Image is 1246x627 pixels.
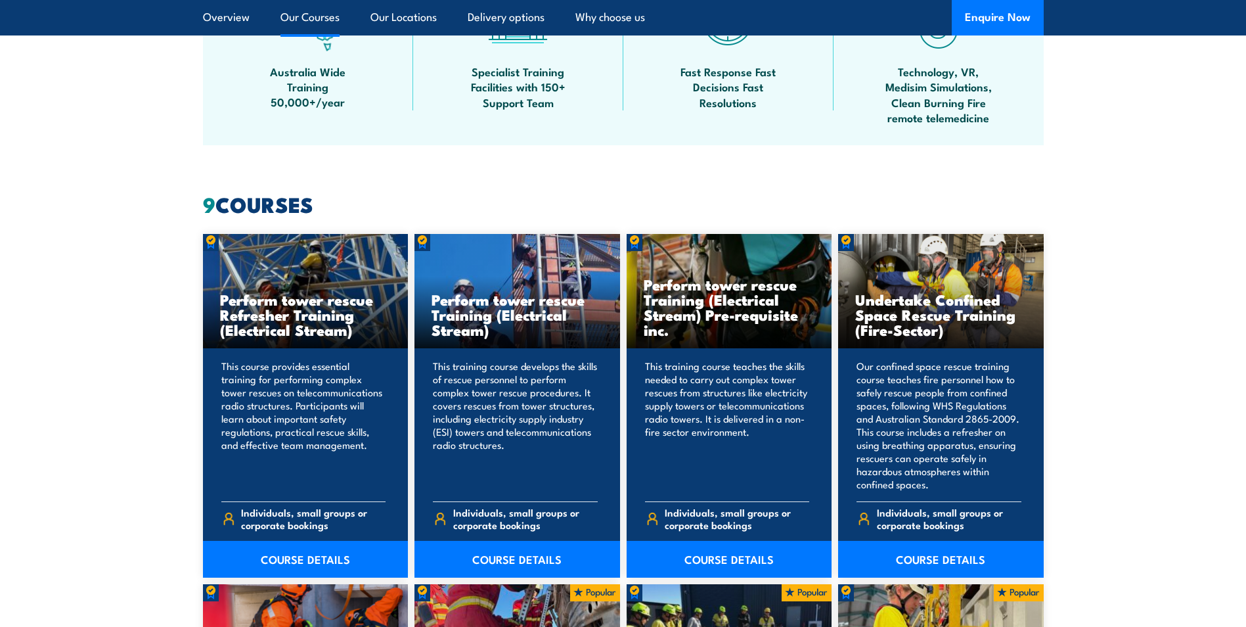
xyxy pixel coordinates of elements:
[665,506,809,531] span: Individuals, small groups or corporate bookings
[879,64,998,126] span: Technology, VR, Medisim Simulations, Clean Burning Fire remote telemedicine
[220,292,391,337] h3: Perform tower rescue Refresher Training (Electrical Stream)
[433,360,598,491] p: This training course develops the skills of rescue personnel to perform complex tower rescue proc...
[877,506,1021,531] span: Individuals, small groups or corporate bookings
[857,360,1021,491] p: Our confined space rescue training course teaches fire personnel how to safely rescue people from...
[627,541,832,578] a: COURSE DETAILS
[645,360,810,491] p: This training course teaches the skills needed to carry out complex tower rescues from structures...
[453,506,598,531] span: Individuals, small groups or corporate bookings
[414,541,620,578] a: COURSE DETAILS
[432,292,603,337] h3: Perform tower rescue Training (Electrical Stream)
[203,195,1044,213] h2: COURSES
[459,64,577,110] span: Specialist Training Facilities with 150+ Support Team
[838,541,1044,578] a: COURSE DETAILS
[249,64,367,110] span: Australia Wide Training 50,000+/year
[203,541,409,578] a: COURSE DETAILS
[855,292,1027,337] h3: Undertake Confined Space Rescue Training (Fire-Sector)
[221,360,386,491] p: This course provides essential training for performing complex tower rescues on telecommunication...
[241,506,386,531] span: Individuals, small groups or corporate bookings
[203,187,215,220] strong: 9
[644,277,815,337] h3: Perform tower rescue Training (Electrical Stream) Pre-requisite inc.
[669,64,788,110] span: Fast Response Fast Decisions Fast Resolutions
